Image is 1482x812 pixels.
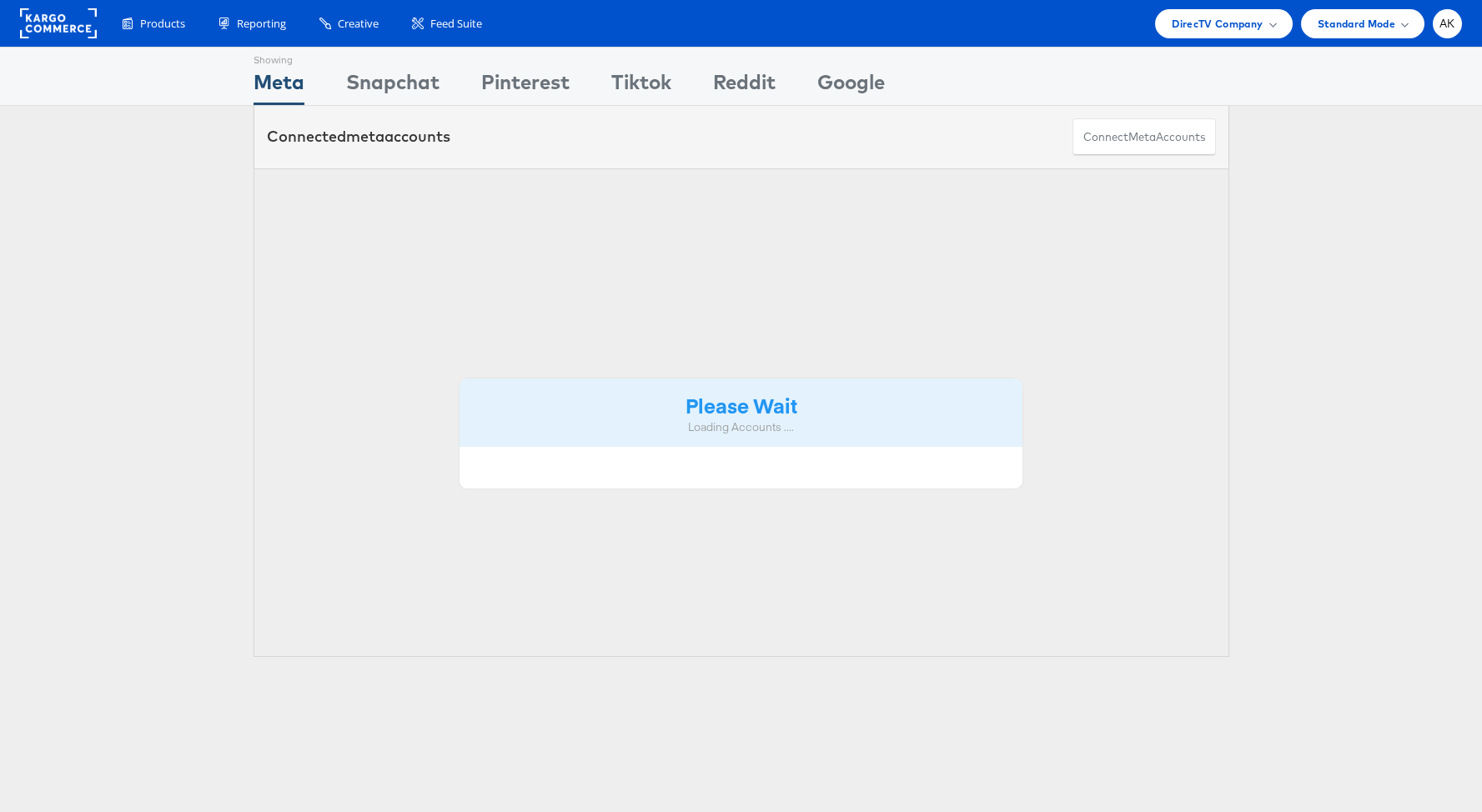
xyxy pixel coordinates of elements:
[1318,15,1395,33] span: Standard Mode
[1439,18,1455,29] span: AK
[254,48,304,68] div: Showing
[472,419,1011,435] div: Loading Accounts ....
[611,68,671,105] div: Tiktok
[1073,118,1216,156] button: ConnectmetaAccounts
[817,68,885,105] div: Google
[237,16,286,32] span: Reporting
[140,16,185,32] span: Products
[1128,129,1156,145] span: meta
[686,391,797,419] strong: Please Wait
[481,68,570,105] div: Pinterest
[346,68,440,105] div: Snapchat
[1172,15,1263,33] span: DirecTV Company
[254,68,304,105] div: Meta
[338,16,379,32] span: Creative
[346,127,384,146] span: meta
[430,16,482,32] span: Feed Suite
[713,68,776,105] div: Reddit
[267,126,450,148] div: Connected accounts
